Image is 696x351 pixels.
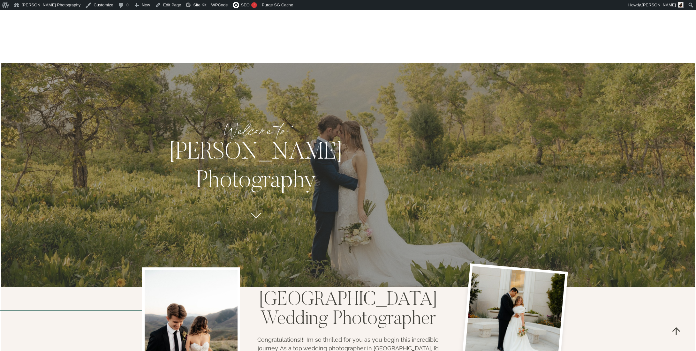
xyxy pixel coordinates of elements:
div: ! [251,2,257,8]
h1: [GEOGRAPHIC_DATA] Wedding Photographer [254,291,442,329]
span: SEO [241,3,250,7]
a: Scroll to top [666,321,686,341]
p: [PERSON_NAME] Photography [149,139,363,196]
span: [PERSON_NAME] [642,3,676,7]
span: Site Kit [193,3,206,7]
p: Welcome to [149,118,363,142]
